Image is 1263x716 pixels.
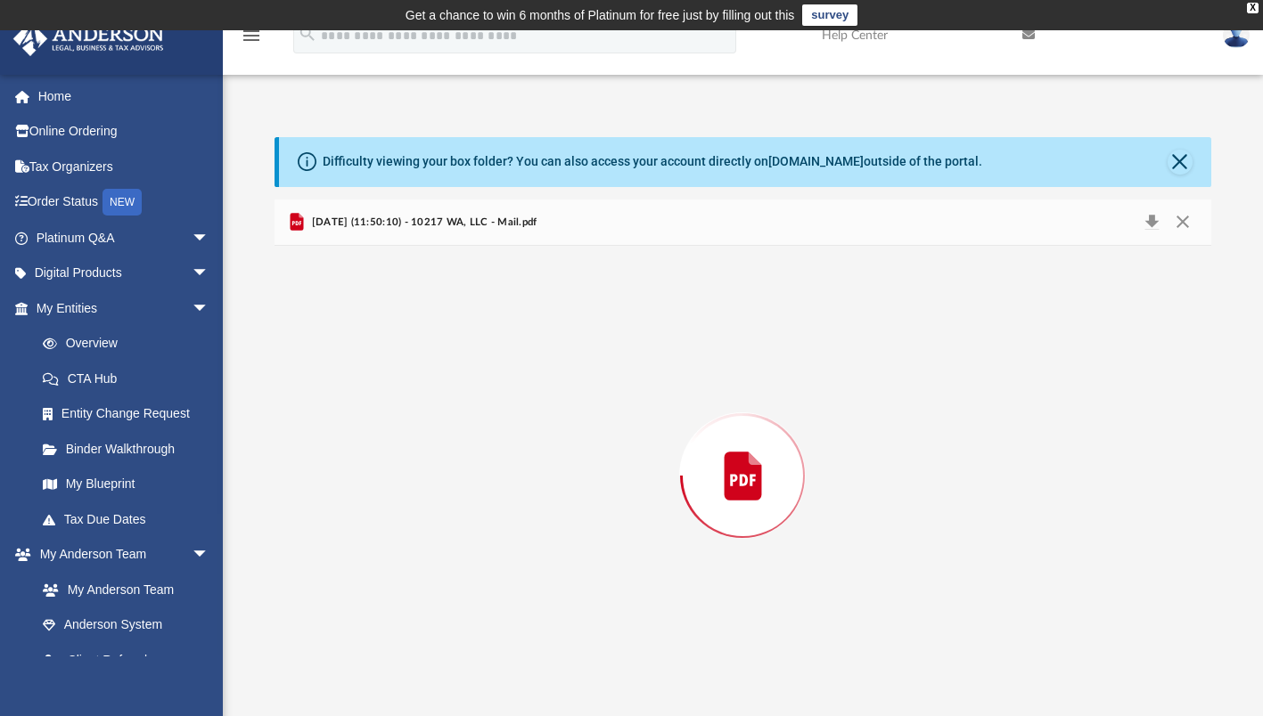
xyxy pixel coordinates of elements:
a: menu [241,34,262,46]
div: Get a chance to win 6 months of Platinum for free just by filling out this [406,4,795,26]
a: My Entitiesarrow_drop_down [12,290,236,326]
a: My Anderson Teamarrow_drop_down [12,537,227,573]
a: Entity Change Request [25,396,236,432]
a: Order StatusNEW [12,184,236,221]
a: [DOMAIN_NAME] [768,154,864,168]
span: arrow_drop_down [192,256,227,292]
i: menu [241,25,262,46]
a: Online Ordering [12,114,236,150]
div: NEW [103,189,142,216]
span: arrow_drop_down [192,290,227,327]
a: Tax Organizers [12,149,236,184]
img: Anderson Advisors Platinum Portal [8,21,169,56]
span: [DATE] (11:50:10) - 10217 WA, LLC - Mail.pdf [308,215,537,231]
a: CTA Hub [25,361,236,396]
i: search [298,24,317,44]
span: arrow_drop_down [192,537,227,574]
a: Digital Productsarrow_drop_down [12,256,236,291]
button: Download [1136,210,1168,235]
a: Overview [25,326,236,362]
a: Binder Walkthrough [25,431,236,467]
div: Preview [275,199,1210,706]
a: Anderson System [25,607,227,643]
a: Tax Due Dates [25,501,236,537]
div: close [1247,3,1259,13]
img: User Pic [1223,22,1250,48]
a: survey [802,4,857,26]
a: Home [12,78,236,114]
a: My Anderson Team [25,572,218,607]
a: Platinum Q&Aarrow_drop_down [12,220,236,256]
span: arrow_drop_down [192,220,227,256]
a: My Blueprint [25,467,227,502]
div: Difficulty viewing your box folder? You can also access your account directly on outside of the p... [323,152,982,171]
a: Client Referrals [25,642,227,678]
button: Close [1168,150,1193,175]
button: Close [1167,210,1199,235]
